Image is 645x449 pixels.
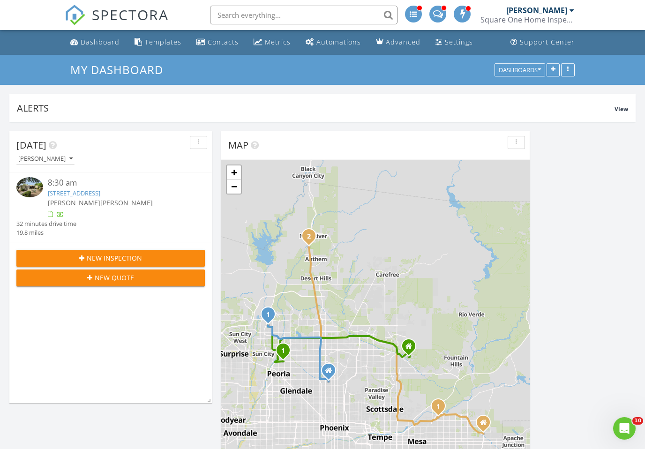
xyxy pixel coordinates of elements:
[100,198,153,207] span: [PERSON_NAME]
[18,156,73,162] div: [PERSON_NAME]
[131,34,185,51] a: Templates
[250,34,294,51] a: Metrics
[506,6,567,15] div: [PERSON_NAME]
[16,228,76,237] div: 19.8 miles
[95,273,134,283] span: New Quote
[227,180,241,194] a: Zoom out
[16,219,76,228] div: 32 minutes drive time
[67,34,123,51] a: Dashboard
[409,346,414,352] div: 10448 E Texas Sage Lane , Scottsdale AZ 85255
[615,105,628,113] span: View
[145,37,181,46] div: Templates
[283,350,289,356] div: 7658 W Boca Raton Rd, Peoria, AZ 85381
[92,5,169,24] span: SPECTORA
[480,15,574,24] div: Square One Home Inspections, LLC
[520,37,575,46] div: Support Center
[507,34,578,51] a: Support Center
[309,236,315,241] div: 44622 N 41st Dr, Phoenix, AZ 85087
[48,177,189,189] div: 8:30 am
[329,370,334,376] div: 1417 W Orchid Lane, Phoenix AZ 85021
[613,417,636,440] iframe: Intercom live chat
[16,177,205,237] a: 8:30 am [STREET_ADDRESS] [PERSON_NAME][PERSON_NAME] 32 minutes drive time 19.8 miles
[208,37,239,46] div: Contacts
[16,177,43,197] img: 9301800%2Fcover_photos%2FxIib4LLIkBcLqq6RZOF6%2Fsmall.jpg
[65,13,169,32] a: SPECTORA
[193,34,242,51] a: Contacts
[445,37,473,46] div: Settings
[16,153,75,165] button: [PERSON_NAME]
[372,34,424,51] a: Advanced
[632,417,643,425] span: 10
[48,189,100,197] a: [STREET_ADDRESS]
[281,348,285,354] i: 1
[436,404,440,410] i: 1
[81,37,120,46] div: Dashboard
[210,6,397,24] input: Search everything...
[483,422,489,428] div: 8919 E Fountain St, Mesa AZ 85207
[307,233,311,240] i: 2
[499,67,541,73] div: Dashboards
[70,62,171,77] a: My Dashboard
[17,102,615,114] div: Alerts
[265,37,291,46] div: Metrics
[87,253,142,263] span: New Inspection
[227,165,241,180] a: Zoom in
[438,406,444,412] div: 2815 E Russell St, Mesa, AZ 85213
[432,34,477,51] a: Settings
[266,312,270,318] i: 1
[316,37,361,46] div: Automations
[16,250,205,267] button: New Inspection
[268,314,274,320] div: 9637 W Avenida Del Sol, Peoria, AZ 85383
[16,269,205,286] button: New Quote
[302,34,365,51] a: Automations (Advanced)
[386,37,420,46] div: Advanced
[65,5,85,25] img: The Best Home Inspection Software - Spectora
[228,139,248,151] span: Map
[495,63,545,76] button: Dashboards
[48,198,100,207] span: [PERSON_NAME]
[16,139,46,151] span: [DATE]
